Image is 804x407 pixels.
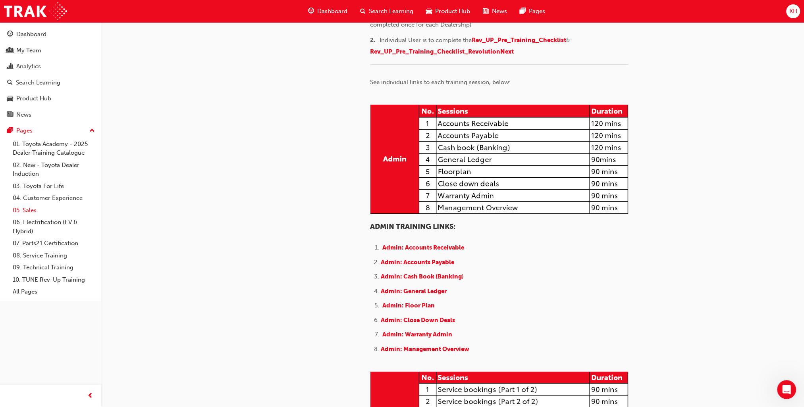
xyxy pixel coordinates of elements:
[3,91,98,106] a: Product Hub
[7,95,13,102] span: car-icon
[16,46,41,55] div: My Team
[7,127,13,134] span: pages-icon
[381,288,447,295] a: Admin: General Ledger
[317,7,347,16] span: Dashboard
[10,261,98,274] a: 09. Technical Training
[382,244,464,251] a: Admin: Accounts Receivable
[381,346,469,353] a: Admin: Management Overview
[7,79,13,86] span: search-icon
[789,7,797,16] span: KH
[3,75,98,90] a: Search Learning
[7,31,13,38] span: guage-icon
[89,126,95,136] span: up-icon
[520,6,526,16] span: pages-icon
[3,27,98,42] a: Dashboard
[476,3,513,19] a: news-iconNews
[566,36,570,44] span: &
[360,6,366,16] span: search-icon
[3,108,98,122] a: News
[10,159,98,180] a: 02. New - Toyota Dealer Induction
[370,222,455,231] span: ADMIN TRAINING LINKS:
[10,237,98,250] a: 07. Parts21 Certification
[483,6,489,16] span: news-icon
[472,36,566,44] a: Rev_UP_Pre_Training_Checklist
[16,110,31,119] div: News
[381,317,455,324] a: Admin: Close Down Deals
[3,59,98,74] a: Analytics
[3,43,98,58] a: My Team
[7,47,13,54] span: people-icon
[370,36,380,44] span: 2. ​
[786,4,800,18] button: KH
[16,126,33,135] div: Pages
[3,123,98,138] button: Pages
[420,3,476,19] a: car-iconProduct Hub
[87,391,93,401] span: prev-icon
[10,274,98,286] a: 10. TUNE Rev-Up Training
[308,6,314,16] span: guage-icon
[10,216,98,237] a: 06. Electrification (EV & Hybrid)
[354,3,420,19] a: search-iconSearch Learning
[381,259,454,266] a: Admin: Accounts Payable
[16,78,60,87] div: Search Learning
[382,302,435,309] a: Admin: Floor Plan
[382,331,452,338] a: Admin: Warranty Admin
[435,7,470,16] span: Product Hub
[10,180,98,192] a: 03. Toyota For Life
[16,30,46,39] div: Dashboard
[3,25,98,123] button: DashboardMy TeamAnalyticsSearch LearningProduct HubNews
[369,7,413,16] span: Search Learning
[10,192,98,204] a: 04. Customer Experience
[380,36,472,44] span: Individual User is to complete the
[10,204,98,217] a: 05. Sales
[381,273,464,280] a: Admin: Cash Book (Banking)
[370,48,514,55] a: Rev_UP_Pre_Training_Checklist_RevolutionNext
[7,111,13,119] span: news-icon
[513,3,551,19] a: pages-iconPages
[492,7,507,16] span: News
[529,7,545,16] span: Pages
[10,138,98,159] a: 01. Toyota Academy - 2025 Dealer Training Catalogue
[16,94,51,103] div: Product Hub
[10,250,98,262] a: 08. Service Training
[777,380,796,399] iframe: Intercom live chat
[381,273,462,280] span: Admin: Cash Book (Banking
[7,63,13,70] span: chart-icon
[462,273,464,280] span: )
[10,286,98,298] a: All Pages
[370,79,511,86] span: See individual links to each training session, below:
[426,6,432,16] span: car-icon
[302,3,354,19] a: guage-iconDashboard
[16,62,41,71] div: Analytics
[4,2,67,20] img: Trak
